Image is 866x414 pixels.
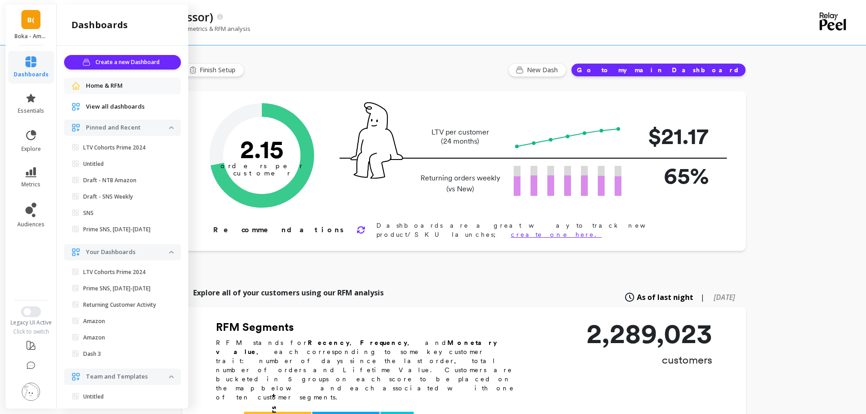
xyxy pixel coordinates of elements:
[169,375,174,378] img: down caret icon
[418,173,503,195] p: Returning orders weekly (vs New)
[233,169,290,177] tspan: customer
[182,63,244,77] button: Finish Setup
[637,292,693,303] span: As of last night
[83,160,104,168] p: Untitled
[701,292,705,303] span: |
[83,334,105,341] p: Amazon
[571,63,746,77] button: Go to my main Dashboard
[308,339,350,346] b: Recency
[714,292,735,302] span: [DATE]
[21,145,41,153] span: explore
[71,19,128,31] h2: dashboards
[216,320,525,334] h2: RFM Segments
[86,102,145,111] span: View all dashboards
[636,119,709,153] p: $21.17
[27,15,35,25] span: B(
[220,162,303,170] tspan: orders per
[527,65,561,75] span: New Dash
[83,301,156,309] p: Returning Customer Activity
[71,102,80,111] img: navigation item icon
[216,338,525,402] p: RFM stands for , , and , each corresponding to some key customer trait: number of days since the ...
[71,123,80,132] img: navigation item icon
[86,372,169,381] p: Team and Templates
[83,269,145,276] p: LTV Cohorts Prime 2024
[64,55,181,70] button: Create a new Dashboard
[83,209,94,217] p: SNS
[240,134,284,164] text: 2.15
[83,350,101,358] p: Dash 3
[21,181,40,188] span: metrics
[508,63,566,77] button: New Dash
[200,65,238,75] span: Finish Setup
[86,248,169,257] p: Your Dashboards
[71,372,80,381] img: navigation item icon
[14,71,49,78] span: dashboards
[83,193,133,200] p: Draft - SNS Weekly
[169,126,174,129] img: down caret icon
[21,306,41,317] button: Switch to New UI
[22,383,40,401] img: profile picture
[71,248,80,257] img: navigation item icon
[86,102,174,111] a: View all dashboards
[5,328,58,335] div: Click to switch
[83,177,136,184] p: Draft - NTB Amazon
[636,159,709,193] p: 65%
[376,221,717,239] p: Dashboards are a great way to track new product/SKU launches;
[71,81,80,90] img: navigation item icon
[86,123,169,132] p: Pinned and Recent
[83,285,150,292] p: Prime SNS, [DATE]-[DATE]
[17,221,45,228] span: audiences
[18,107,44,115] span: essentials
[169,251,174,254] img: down caret icon
[350,102,403,179] img: pal seatted on line
[83,393,104,400] p: Untitled
[95,58,162,67] span: Create a new Dashboard
[83,226,150,233] p: Prime SNS, [DATE]-[DATE]
[193,287,384,298] p: Explore all of your customers using our RFM analysis
[586,320,712,347] p: 2,289,023
[586,353,712,367] p: customers
[213,224,345,235] p: Recommendations
[511,231,602,238] a: create one here.
[83,144,145,151] p: LTV Cohorts Prime 2024
[86,81,123,90] span: Home & RFM
[83,318,105,325] p: Amazon
[5,319,58,326] div: Legacy UI Active
[360,339,407,346] b: Frequency
[418,128,503,146] p: LTV per customer (24 months)
[15,33,48,40] p: Boka - Amazon (Essor)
